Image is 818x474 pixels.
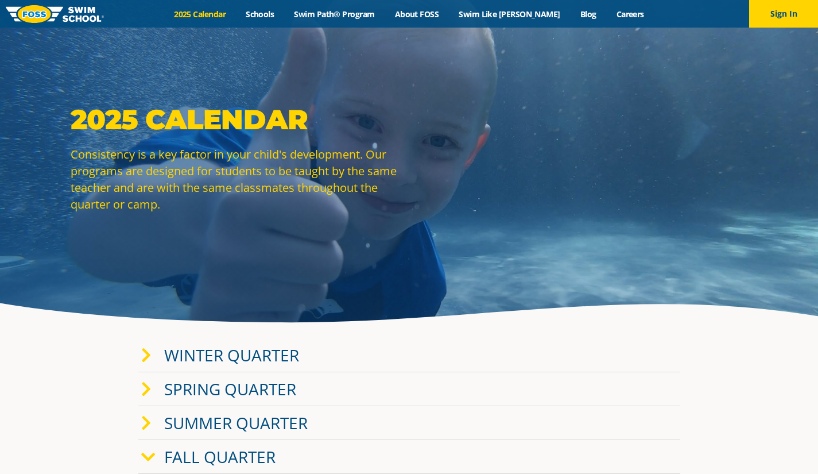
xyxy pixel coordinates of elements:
[6,5,104,23] img: FOSS Swim School Logo
[164,378,296,400] a: Spring Quarter
[71,146,404,213] p: Consistency is a key factor in your child's development. Our programs are designed for students t...
[385,9,449,20] a: About FOSS
[71,103,308,136] strong: 2025 Calendar
[449,9,571,20] a: Swim Like [PERSON_NAME]
[164,344,299,366] a: Winter Quarter
[570,9,606,20] a: Blog
[236,9,284,20] a: Schools
[164,446,276,468] a: Fall Quarter
[284,9,385,20] a: Swim Path® Program
[606,9,654,20] a: Careers
[164,412,308,434] a: Summer Quarter
[164,9,236,20] a: 2025 Calendar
